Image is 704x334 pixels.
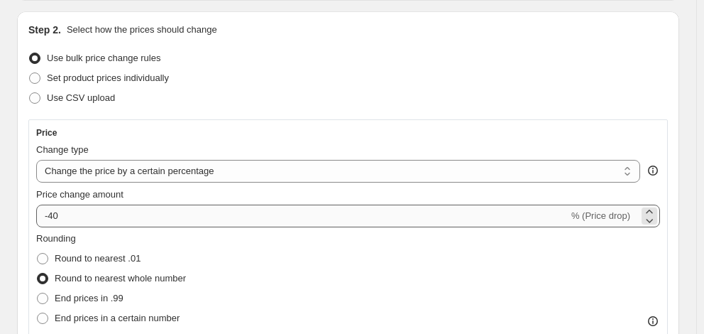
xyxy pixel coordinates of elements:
span: Use CSV upload [47,92,115,103]
h3: Price [36,127,57,139]
span: % (Price drop) [571,210,630,221]
p: Select how the prices should change [67,23,217,37]
input: -15 [36,205,568,227]
span: Round to nearest .01 [55,253,141,264]
span: Rounding [36,233,76,244]
span: Price change amount [36,189,123,200]
span: End prices in a certain number [55,313,180,323]
h2: Step 2. [28,23,61,37]
div: help [646,163,660,178]
span: Change type [36,144,89,155]
span: Round to nearest whole number [55,273,186,284]
span: Use bulk price change rules [47,53,160,63]
span: Set product prices individually [47,72,169,83]
span: End prices in .99 [55,293,123,303]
